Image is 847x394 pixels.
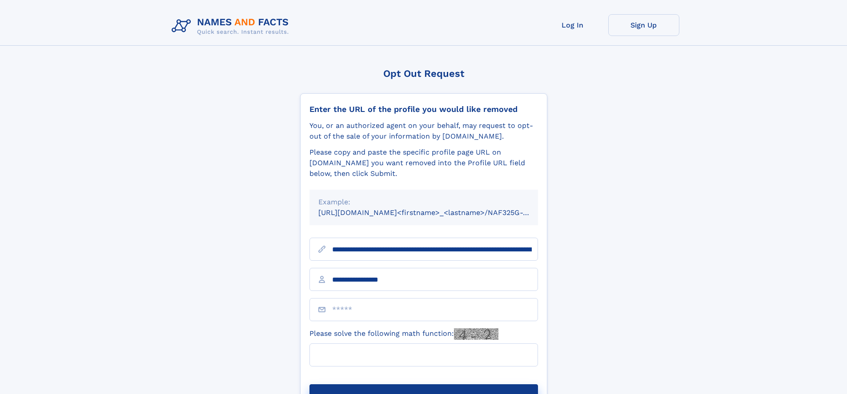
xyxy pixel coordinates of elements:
div: Enter the URL of the profile you would like removed [309,104,538,114]
a: Sign Up [608,14,679,36]
div: Please copy and paste the specific profile page URL on [DOMAIN_NAME] you want removed into the Pr... [309,147,538,179]
a: Log In [537,14,608,36]
div: Example: [318,197,529,207]
label: Please solve the following math function: [309,328,498,340]
img: Logo Names and Facts [168,14,296,38]
div: You, or an authorized agent on your behalf, may request to opt-out of the sale of your informatio... [309,120,538,142]
div: Opt Out Request [300,68,547,79]
small: [URL][DOMAIN_NAME]<firstname>_<lastname>/NAF325G-xxxxxxxx [318,208,555,217]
